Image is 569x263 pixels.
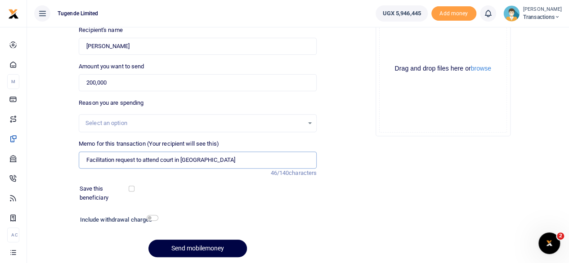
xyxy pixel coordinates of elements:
[557,232,564,240] span: 2
[79,139,219,148] label: Memo for this transaction (Your recipient will see this)
[85,119,304,128] div: Select an option
[79,98,143,107] label: Reason you are spending
[148,240,247,257] button: Send mobilemoney
[79,62,144,71] label: Amount you want to send
[380,64,506,73] div: Drag and drop files here or
[79,26,123,35] label: Recipient's name
[503,5,562,22] a: profile-user [PERSON_NAME] Transactions
[376,5,427,22] a: UGX 5,946,445
[289,169,317,176] span: characters
[79,38,317,55] input: Loading name...
[431,6,476,21] span: Add money
[538,232,560,254] iframe: Intercom live chat
[523,6,562,13] small: [PERSON_NAME]
[7,227,19,242] li: Ac
[54,9,102,18] span: Tugende Limited
[80,184,130,202] label: Save this beneficiary
[523,13,562,21] span: Transactions
[8,10,19,17] a: logo-small logo-large logo-large
[270,169,289,176] span: 46/140
[79,152,317,169] input: Enter extra information
[8,9,19,19] img: logo-small
[80,216,154,223] h6: Include withdrawal charges
[7,74,19,89] li: M
[79,74,317,91] input: UGX
[471,65,491,71] button: browse
[431,9,476,16] a: Add money
[382,9,421,18] span: UGX 5,946,445
[431,6,476,21] li: Toup your wallet
[503,5,520,22] img: profile-user
[372,5,431,22] li: Wallet ballance
[376,1,511,136] div: File Uploader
